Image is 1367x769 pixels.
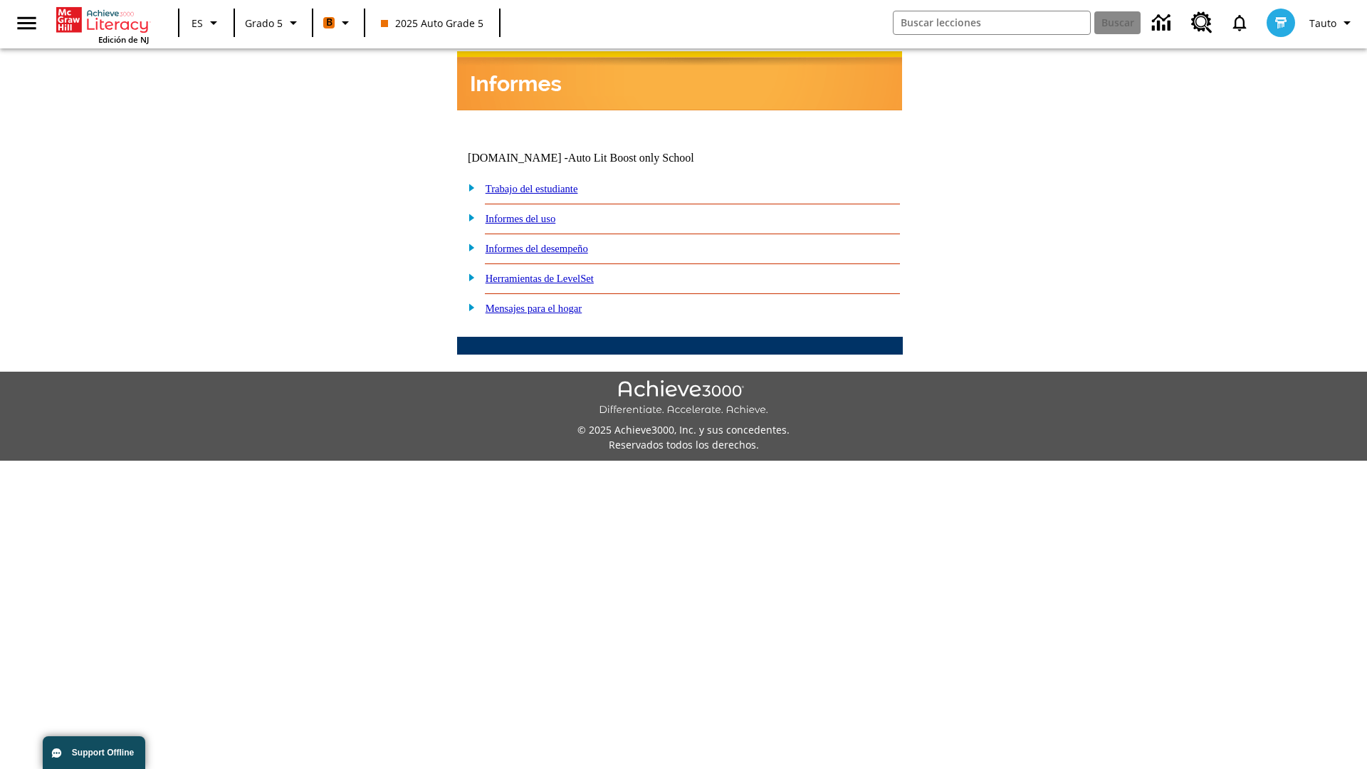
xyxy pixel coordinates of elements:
span: ES [192,16,203,31]
img: plus.gif [461,181,476,194]
a: Trabajo del estudiante [486,183,578,194]
img: Achieve3000 Differentiate Accelerate Achieve [599,380,768,417]
a: Herramientas de LevelSet [486,273,594,284]
img: plus.gif [461,271,476,283]
button: Support Offline [43,736,145,769]
a: Notificaciones [1221,4,1258,41]
img: avatar image [1267,9,1295,37]
td: [DOMAIN_NAME] - [468,152,730,164]
a: Centro de información [1143,4,1183,43]
span: Grado 5 [245,16,283,31]
span: Support Offline [72,748,134,758]
span: B [326,14,332,31]
a: Centro de recursos, Se abrirá en una pestaña nueva. [1183,4,1221,42]
img: plus.gif [461,300,476,313]
a: Informes del desempeño [486,243,588,254]
div: Portada [56,4,149,45]
span: Tauto [1309,16,1336,31]
img: plus.gif [461,241,476,253]
a: Informes del uso [486,213,556,224]
button: Perfil/Configuración [1304,10,1361,36]
button: Abrir el menú lateral [6,2,48,44]
button: Grado: Grado 5, Elige un grado [239,10,308,36]
button: Lenguaje: ES, Selecciona un idioma [184,10,229,36]
img: plus.gif [461,211,476,224]
input: Buscar campo [894,11,1090,34]
a: Mensajes para el hogar [486,303,582,314]
button: Escoja un nuevo avatar [1258,4,1304,41]
span: 2025 Auto Grade 5 [381,16,483,31]
img: header [457,51,902,110]
nobr: Auto Lit Boost only School [568,152,694,164]
button: Boost El color de la clase es anaranjado. Cambiar el color de la clase. [318,10,360,36]
span: Edición de NJ [98,34,149,45]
